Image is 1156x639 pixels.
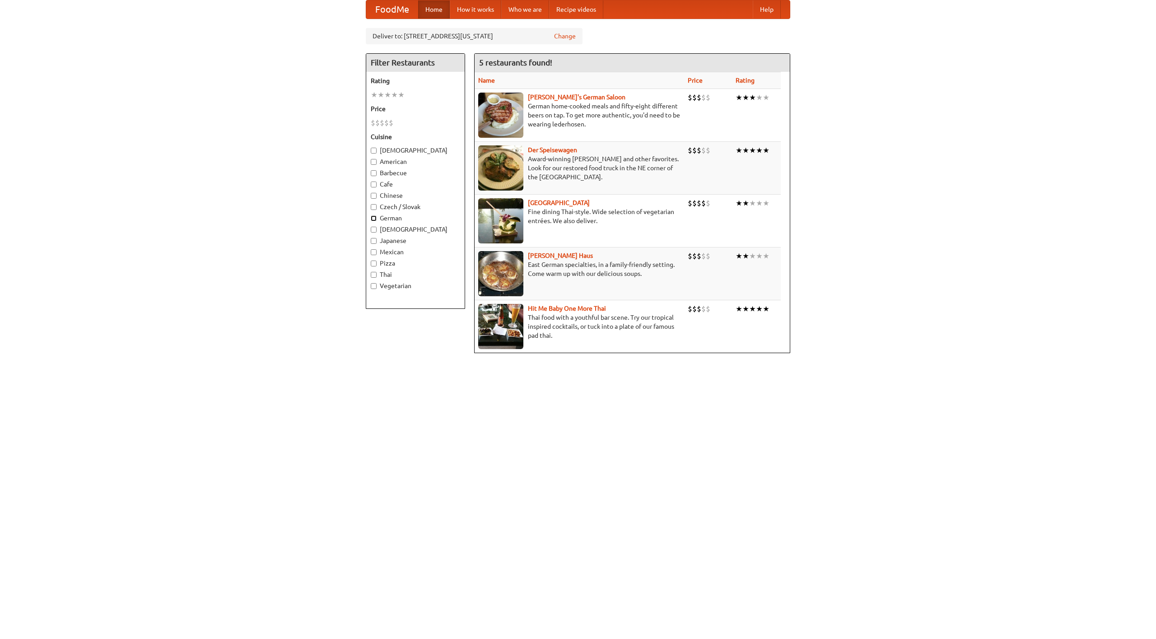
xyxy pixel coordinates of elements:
a: FoodMe [366,0,418,19]
li: ★ [763,145,769,155]
label: Thai [371,270,460,279]
li: $ [688,198,692,208]
li: $ [371,118,375,128]
li: $ [701,304,706,314]
input: Thai [371,272,377,278]
li: $ [701,198,706,208]
li: ★ [756,93,763,103]
li: ★ [742,145,749,155]
li: $ [697,93,701,103]
li: ★ [756,304,763,314]
input: American [371,159,377,165]
li: $ [688,93,692,103]
li: ★ [736,304,742,314]
input: German [371,215,377,221]
a: Change [554,32,576,41]
li: ★ [384,90,391,100]
li: $ [697,251,701,261]
li: $ [706,304,710,314]
label: Japanese [371,236,460,245]
label: [DEMOGRAPHIC_DATA] [371,225,460,234]
a: Price [688,77,703,84]
li: ★ [749,304,756,314]
li: ★ [742,251,749,261]
a: Help [753,0,781,19]
label: Cafe [371,180,460,189]
li: ★ [736,198,742,208]
li: $ [389,118,393,128]
h5: Cuisine [371,132,460,141]
input: Barbecue [371,170,377,176]
li: $ [697,198,701,208]
li: $ [697,145,701,155]
li: ★ [736,251,742,261]
input: Pizza [371,261,377,266]
li: ★ [756,145,763,155]
li: $ [692,251,697,261]
img: kohlhaus.jpg [478,251,523,296]
li: $ [697,304,701,314]
li: ★ [371,90,378,100]
li: ★ [742,198,749,208]
li: ★ [378,90,384,100]
input: Czech / Slovak [371,204,377,210]
b: Hit Me Baby One More Thai [528,305,606,312]
img: speisewagen.jpg [478,145,523,191]
h5: Rating [371,76,460,85]
li: ★ [736,93,742,103]
label: Mexican [371,247,460,257]
li: $ [692,198,697,208]
input: Japanese [371,238,377,244]
li: ★ [736,145,742,155]
a: Der Speisewagen [528,146,577,154]
li: ★ [763,251,769,261]
input: Vegetarian [371,283,377,289]
a: [PERSON_NAME] Haus [528,252,593,259]
h4: Filter Restaurants [366,54,465,72]
label: American [371,157,460,166]
a: Name [478,77,495,84]
li: ★ [742,304,749,314]
li: $ [706,93,710,103]
li: ★ [749,93,756,103]
ng-pluralize: 5 restaurants found! [479,58,552,67]
a: How it works [450,0,501,19]
li: ★ [749,251,756,261]
label: Barbecue [371,168,460,177]
a: [PERSON_NAME]'s German Saloon [528,93,625,101]
li: ★ [749,198,756,208]
li: $ [375,118,380,128]
li: $ [688,251,692,261]
li: $ [688,304,692,314]
p: German home-cooked meals and fifty-eight different beers on tap. To get more authentic, you'd nee... [478,102,681,129]
li: $ [692,93,697,103]
p: Thai food with a youthful bar scene. Try our tropical inspired cocktails, or tuck into a plate of... [478,313,681,340]
li: ★ [749,145,756,155]
a: Rating [736,77,755,84]
li: ★ [763,304,769,314]
li: ★ [756,198,763,208]
li: $ [701,145,706,155]
li: ★ [391,90,398,100]
input: Chinese [371,193,377,199]
li: $ [706,251,710,261]
label: Czech / Slovak [371,202,460,211]
input: Mexican [371,249,377,255]
a: [GEOGRAPHIC_DATA] [528,199,590,206]
li: $ [688,145,692,155]
input: Cafe [371,182,377,187]
li: $ [706,145,710,155]
img: babythai.jpg [478,304,523,349]
li: ★ [398,90,405,100]
h5: Price [371,104,460,113]
img: esthers.jpg [478,93,523,138]
p: Fine dining Thai-style. Wide selection of vegetarian entrées. We also deliver. [478,207,681,225]
p: East German specialties, in a family-friendly setting. Come warm up with our delicious soups. [478,260,681,278]
li: $ [384,118,389,128]
li: $ [701,93,706,103]
img: satay.jpg [478,198,523,243]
